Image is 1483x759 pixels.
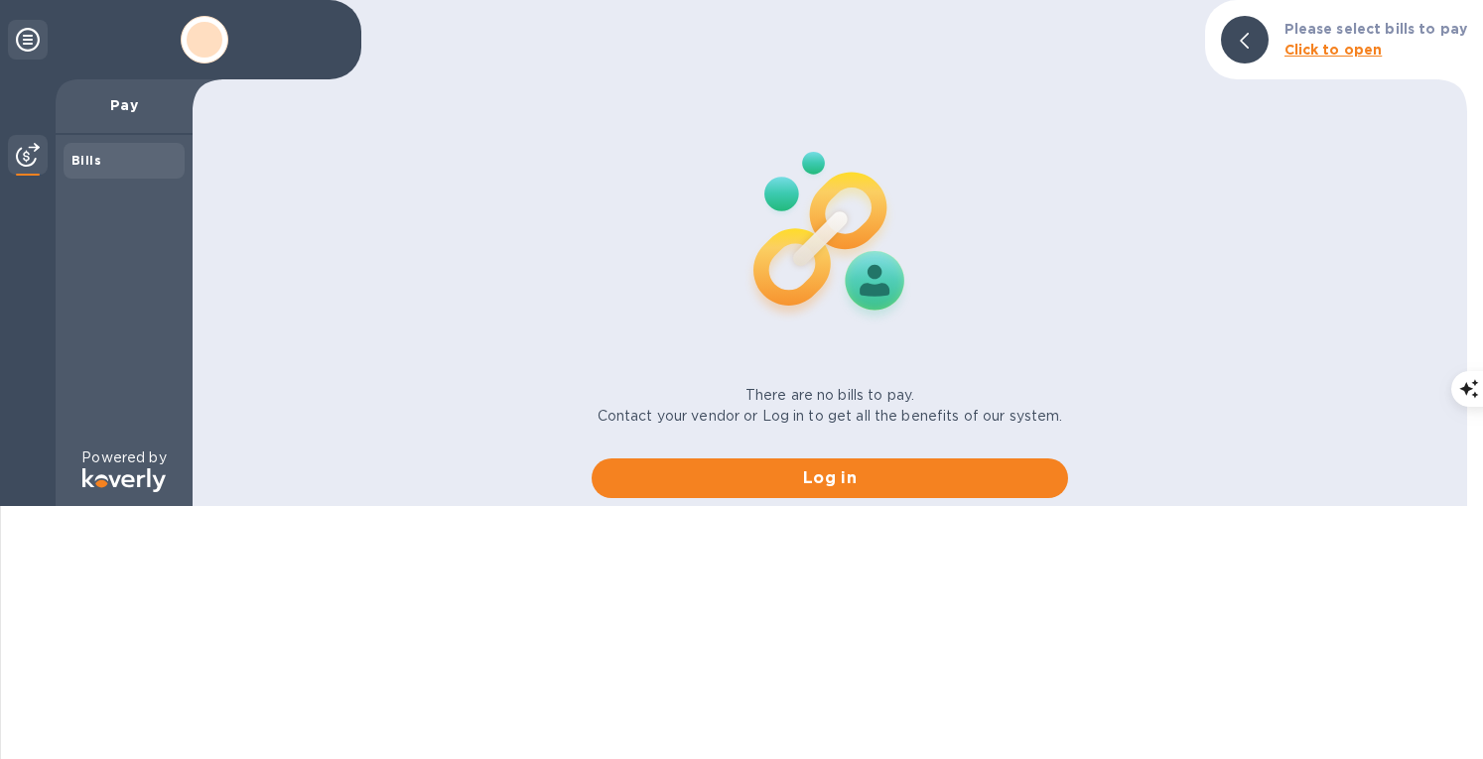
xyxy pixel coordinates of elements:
[592,458,1068,498] button: Log in
[607,466,1052,490] span: Log in
[1284,21,1467,37] b: Please select bills to pay
[71,95,177,115] p: Pay
[71,153,101,168] b: Bills
[598,385,1063,427] p: There are no bills to pay. Contact your vendor or Log in to get all the benefits of our system.
[1284,42,1383,58] b: Click to open
[82,468,166,492] img: Logo
[81,447,166,468] p: Powered by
